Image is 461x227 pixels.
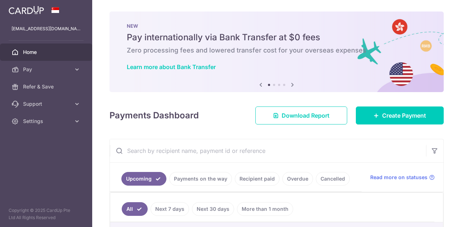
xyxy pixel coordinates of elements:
[23,100,71,108] span: Support
[282,111,330,120] span: Download Report
[23,83,71,90] span: Refer & Save
[109,12,444,92] img: Bank transfer banner
[23,49,71,56] span: Home
[370,174,435,181] a: Read more on statuses
[192,202,234,216] a: Next 30 days
[12,25,81,32] p: [EMAIL_ADDRESS][DOMAIN_NAME]
[23,66,71,73] span: Pay
[127,23,426,29] p: NEW
[356,106,444,124] a: Create Payment
[237,202,293,216] a: More than 1 month
[282,172,313,186] a: Overdue
[9,6,44,14] img: CardUp
[235,172,279,186] a: Recipient paid
[255,106,347,124] a: Download Report
[127,32,426,43] h5: Pay internationally via Bank Transfer at $0 fees
[127,46,426,55] h6: Zero processing fees and lowered transfer cost for your overseas expenses
[370,174,428,181] span: Read more on statuses
[23,118,71,125] span: Settings
[109,109,199,122] h4: Payments Dashboard
[127,63,216,71] a: Learn more about Bank Transfer
[382,111,426,120] span: Create Payment
[121,172,166,186] a: Upcoming
[151,202,189,216] a: Next 7 days
[122,202,148,216] a: All
[110,139,426,162] input: Search by recipient name, payment id or reference
[316,172,350,186] a: Cancelled
[169,172,232,186] a: Payments on the way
